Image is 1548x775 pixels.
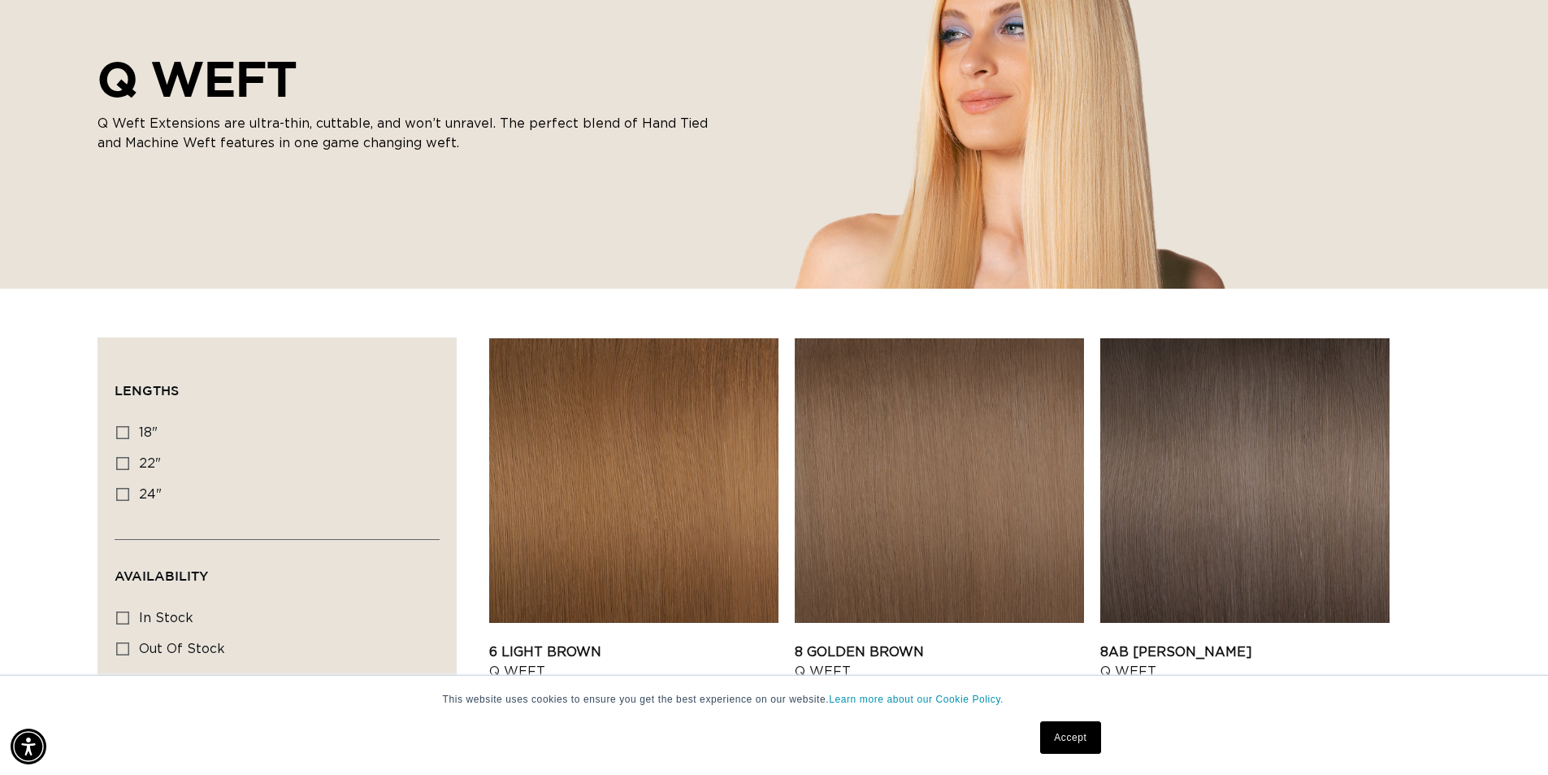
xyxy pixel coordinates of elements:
[443,692,1106,707] p: This website uses cookies to ensure you get the best experience on our website.
[139,642,225,655] span: Out of stock
[115,355,440,413] summary: Lengths (0 selected)
[115,540,440,599] summary: Availability (0 selected)
[139,426,158,439] span: 18"
[139,488,162,501] span: 24"
[1100,642,1390,681] a: 8AB [PERSON_NAME] Q Weft
[1040,721,1100,754] a: Accept
[489,642,778,681] a: 6 Light Brown Q Weft
[115,383,179,398] span: Lengths
[139,457,161,470] span: 22"
[139,612,193,625] span: In stock
[829,694,1004,705] a: Learn more about our Cookie Policy.
[795,642,1084,681] a: 8 Golden Brown Q Weft
[98,114,715,153] p: Q Weft Extensions are ultra-thin, cuttable, and won’t unravel. The perfect blend of Hand Tied and...
[1467,697,1548,775] iframe: Chat Widget
[98,50,715,107] h2: Q WEFT
[11,729,46,764] div: Accessibility Menu
[115,568,208,583] span: Availability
